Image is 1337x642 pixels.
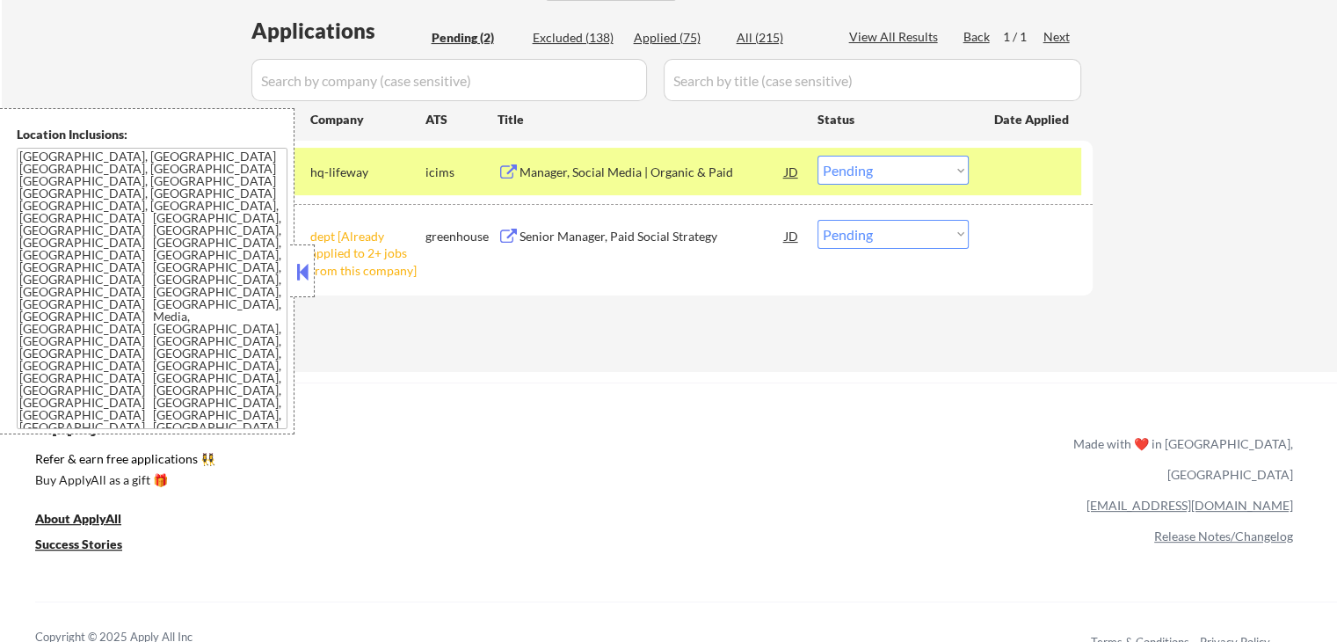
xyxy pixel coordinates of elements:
div: Excluded (138) [533,29,621,47]
a: Release Notes/Changelog [1154,529,1293,544]
div: Title [498,111,801,128]
div: Made with ❤️ in [GEOGRAPHIC_DATA], [GEOGRAPHIC_DATA] [1066,428,1293,490]
div: Buy ApplyAll as a gift 🎁 [35,474,211,486]
div: Pending (2) [432,29,520,47]
a: Refer & earn free applications 👯‍♀️ [35,453,706,471]
div: ApplyAll [35,407,154,437]
div: Location Inclusions: [17,126,287,143]
div: hq-lifeway [310,164,425,181]
div: Status [817,103,969,135]
div: JD [783,156,801,187]
div: Manager, Social Media | Organic & Paid [520,164,785,181]
div: All (215) [737,29,825,47]
div: ATS [425,111,498,128]
u: Success Stories [35,536,122,551]
u: About ApplyAll [35,511,121,526]
a: [EMAIL_ADDRESS][DOMAIN_NAME] [1086,498,1293,513]
div: Company [310,111,425,128]
div: Applied (75) [634,29,722,47]
div: Senior Manager, Paid Social Strategy [520,228,785,245]
div: icims [425,164,498,181]
div: Date Applied [994,111,1072,128]
div: Applications [251,20,425,41]
div: JD [783,220,801,252]
a: About ApplyAll [35,510,146,532]
div: View All Results [849,28,943,46]
input: Search by company (case sensitive) [251,59,647,101]
a: Success Stories [35,536,146,558]
input: Search by title (case sensitive) [664,59,1081,101]
div: greenhouse [425,228,498,245]
div: Next [1043,28,1072,46]
a: Buy ApplyAll as a gift 🎁 [35,471,211,493]
div: Back [963,28,992,46]
div: 1 / 1 [1003,28,1043,46]
div: dept [Already applied to 2+ jobs from this company] [310,228,425,280]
